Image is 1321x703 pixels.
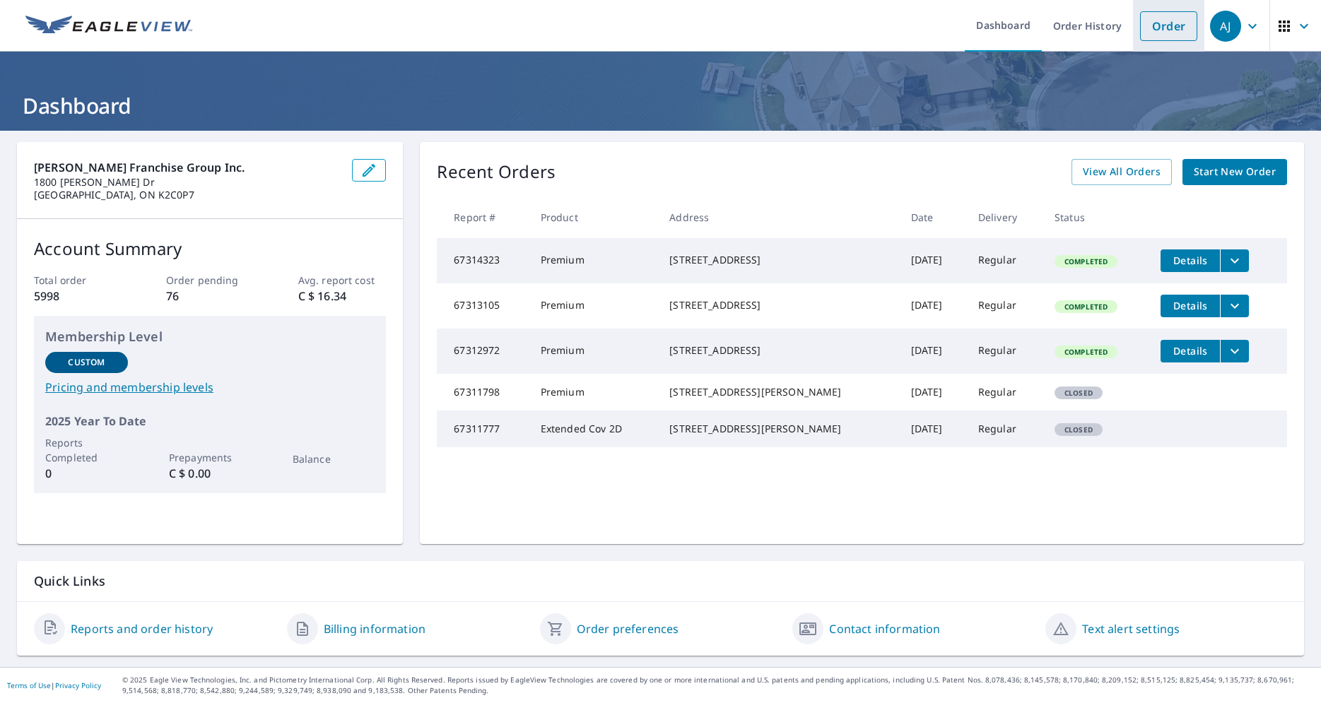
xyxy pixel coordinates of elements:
[669,253,888,267] div: [STREET_ADDRESS]
[25,16,192,37] img: EV Logo
[437,283,529,329] td: 67313105
[669,422,888,436] div: [STREET_ADDRESS][PERSON_NAME]
[437,159,556,185] p: Recent Orders
[1140,11,1197,41] a: Order
[529,374,659,410] td: Premium
[1056,425,1101,435] span: Closed
[900,283,967,329] td: [DATE]
[1056,256,1116,266] span: Completed
[900,410,967,447] td: [DATE]
[967,283,1043,329] td: Regular
[34,176,341,189] p: 1800 [PERSON_NAME] Dr
[122,675,1314,696] p: © 2025 Eagle View Technologies, Inc. and Pictometry International Corp. All Rights Reserved. Repo...
[45,379,375,396] a: Pricing and membership levels
[1082,620,1180,637] a: Text alert settings
[169,450,252,465] p: Prepayments
[967,410,1043,447] td: Regular
[967,329,1043,374] td: Regular
[669,385,888,399] div: [STREET_ADDRESS][PERSON_NAME]
[529,196,659,238] th: Product
[1169,254,1211,267] span: Details
[829,620,940,637] a: Contact information
[169,465,252,482] p: C $ 0.00
[1056,347,1116,357] span: Completed
[1161,340,1220,362] button: detailsBtn-67312972
[55,680,101,690] a: Privacy Policy
[967,374,1043,410] td: Regular
[45,435,128,465] p: Reports Completed
[529,283,659,329] td: Premium
[7,681,101,690] p: |
[437,410,529,447] td: 67311777
[1043,196,1149,238] th: Status
[34,159,341,176] p: [PERSON_NAME] Franchise Group Inc.
[529,329,659,374] td: Premium
[1220,295,1249,317] button: filesDropdownBtn-67313105
[1161,295,1220,317] button: detailsBtn-67313105
[529,238,659,283] td: Premium
[967,196,1043,238] th: Delivery
[1169,344,1211,358] span: Details
[166,273,254,288] p: Order pending
[68,356,105,369] p: Custom
[45,413,375,430] p: 2025 Year To Date
[1194,163,1276,181] span: Start New Order
[17,91,1304,120] h1: Dashboard
[298,273,387,288] p: Avg. report cost
[900,374,967,410] td: [DATE]
[967,238,1043,283] td: Regular
[437,196,529,238] th: Report #
[293,451,375,466] p: Balance
[1220,249,1249,272] button: filesDropdownBtn-67314323
[658,196,899,238] th: Address
[34,288,122,305] p: 5998
[1083,163,1161,181] span: View All Orders
[298,288,387,305] p: C $ 16.34
[900,238,967,283] td: [DATE]
[1169,299,1211,312] span: Details
[437,238,529,283] td: 67314323
[7,680,51,690] a: Terms of Use
[1072,159,1172,185] a: View All Orders
[45,465,128,482] p: 0
[45,327,375,346] p: Membership Level
[437,374,529,410] td: 67311798
[166,288,254,305] p: 76
[1056,388,1101,398] span: Closed
[669,298,888,312] div: [STREET_ADDRESS]
[1182,159,1287,185] a: Start New Order
[324,620,425,637] a: Billing information
[71,620,213,637] a: Reports and order history
[577,620,679,637] a: Order preferences
[900,196,967,238] th: Date
[34,189,341,201] p: [GEOGRAPHIC_DATA], ON K2C0P7
[1220,340,1249,362] button: filesDropdownBtn-67312972
[34,273,122,288] p: Total order
[1210,11,1241,42] div: AJ
[529,410,659,447] td: Extended Cov 2D
[1056,302,1116,312] span: Completed
[669,343,888,358] div: [STREET_ADDRESS]
[34,236,386,261] p: Account Summary
[34,572,1287,590] p: Quick Links
[437,329,529,374] td: 67312972
[1161,249,1220,272] button: detailsBtn-67314323
[900,329,967,374] td: [DATE]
